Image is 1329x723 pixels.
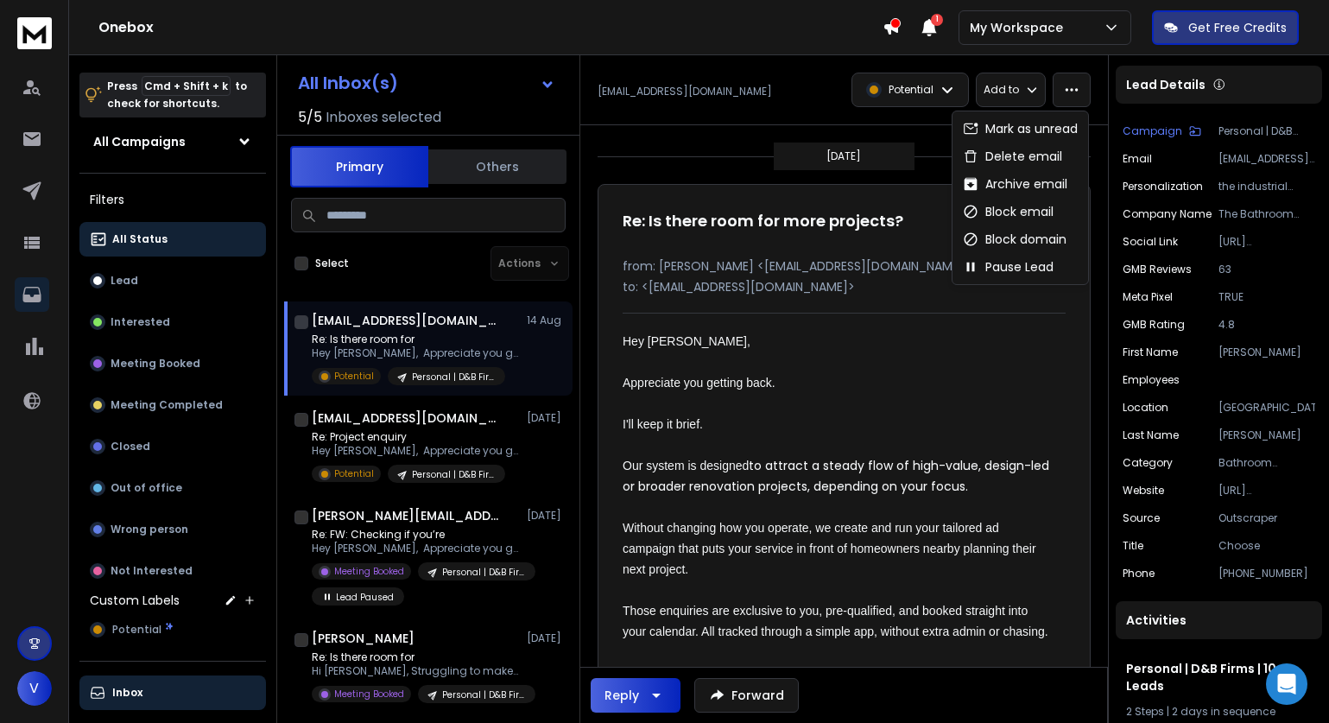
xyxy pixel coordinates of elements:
[527,631,566,645] p: [DATE]
[1126,660,1312,694] h1: Personal | D&B Firms | 10 Leads
[1218,511,1315,525] p: Outscraper
[1218,401,1315,415] p: [GEOGRAPHIC_DATA]
[694,678,799,713] button: Forward
[312,630,415,647] h1: [PERSON_NAME]
[1218,124,1315,138] p: Personal | D&B Firms | 10 Leads
[623,457,1053,495] span: to attract a steady flow of high-value, design-led or broader renovation projects, depending on y...
[623,209,903,233] h1: Re: Is there room for more projects?
[1123,318,1185,332] p: GMB Rating
[1123,180,1203,193] p: Personalization
[1123,567,1155,580] p: Phone
[970,19,1070,36] p: My Workspace
[1123,207,1212,221] p: Company Name
[326,107,441,128] h3: Inboxes selected
[334,370,374,383] p: Potential
[312,430,519,444] p: Re: Project enquiry
[1126,704,1164,719] span: 2 Steps
[1218,567,1315,580] p: [PHONE_NUMBER]
[1123,456,1173,470] p: Category
[1123,484,1164,498] p: website
[298,74,398,92] h1: All Inbox(s)
[623,278,1066,295] p: to: <[EMAIL_ADDRESS][DOMAIN_NAME]>
[963,203,1054,220] div: Block email
[312,542,519,555] p: Hey [PERSON_NAME], Appreciate you getting back. hehe...
[111,440,150,453] p: Closed
[111,481,182,495] p: Out of office
[112,686,142,700] p: Inbox
[984,83,1019,97] p: Add to
[298,107,322,128] span: 5 / 5
[412,371,495,384] p: Personal | D&B Firms | 10 Leads
[90,592,180,609] h3: Custom Labels
[1123,539,1143,553] p: title
[17,17,52,49] img: logo
[1172,704,1275,719] span: 2 days in sequence
[1218,290,1315,304] p: TRUE
[1188,19,1287,36] p: Get Free Credits
[111,315,170,329] p: Interested
[312,409,502,427] h1: [EMAIL_ADDRESS][DOMAIN_NAME]
[107,78,247,112] p: Press to check for shortcuts.
[963,258,1054,276] div: Pause Lead
[79,187,266,212] h3: Filters
[623,666,993,701] span: As we are opening a new spot in your area, I'd like to offer 10 project opportunities upfront to ...
[963,148,1062,165] div: Delete email
[1218,180,1315,193] p: the industrial bathroom design featuring dark wall tiles and stand-alone white tub
[1266,663,1307,705] div: Open Intercom Messenger
[1218,152,1315,166] p: [EMAIL_ADDRESS][DOMAIN_NAME]
[1123,235,1178,249] p: Social Link
[1123,346,1178,359] p: First Name
[1123,511,1160,525] p: Source
[312,333,519,346] p: Re: Is there room for
[1123,152,1152,166] p: Email
[334,467,374,480] p: Potential
[312,650,519,664] p: Re: Is there room for
[98,17,883,38] h1: Onebox
[1116,601,1322,639] div: Activities
[111,274,138,288] p: Lead
[112,232,168,246] p: All Status
[1218,456,1315,470] p: Bathroom remodeler
[1218,484,1315,498] p: [URL][DOMAIN_NAME]
[889,83,933,97] p: Potential
[604,687,639,704] div: Reply
[527,314,566,327] p: 14 Aug
[623,417,703,431] span: I'll keep it brief.
[1218,428,1315,442] p: [PERSON_NAME]
[315,257,349,270] label: Select
[623,376,775,390] span: Appreciate you getting back.
[290,146,428,187] button: Primary
[623,521,1040,576] span: Without changing how you operate, we create and run your tailored ad campaign that puts your serv...
[334,565,404,578] p: Meeting Booked
[1123,263,1192,276] p: GMB Reviews
[963,231,1066,248] div: Block domain
[1218,207,1315,221] p: The Bathroom Place
[1123,373,1180,387] p: Employees
[17,671,52,706] span: V
[93,133,186,150] h1: All Campaigns
[142,76,231,96] span: Cmd + Shift + k
[1218,263,1315,276] p: 63
[527,509,566,523] p: [DATE]
[623,459,749,472] span: Our system is designed
[1126,705,1312,719] div: |
[334,688,404,701] p: Meeting Booked
[111,564,193,578] p: Not Interested
[412,468,495,481] p: Personal | D&B Firms | 10 Leads
[623,604,1048,638] span: Those enquiries are exclusive to you, pre-qualified, and booked straight into your calendar. All ...
[1218,539,1315,553] p: Choose
[312,444,519,458] p: Hey [PERSON_NAME], Appreciate you getting back. I'll
[963,120,1078,137] div: Mark as unread
[336,591,394,604] p: Lead Paused
[312,312,502,329] h1: [EMAIL_ADDRESS][DOMAIN_NAME]
[1123,124,1182,138] p: Campaign
[312,346,519,360] p: Hey [PERSON_NAME], Appreciate you getting back. I'll
[1123,290,1173,304] p: Meta Pixel
[1218,318,1315,332] p: 4.8
[111,523,188,536] p: Wrong person
[312,664,519,678] p: Hi [PERSON_NAME], Struggling to make contact,
[442,566,525,579] p: Personal | D&B Firms | 10 Leads
[442,688,525,701] p: Personal | D&B Firms | 10 Leads
[826,149,861,163] p: [DATE]
[527,411,566,425] p: [DATE]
